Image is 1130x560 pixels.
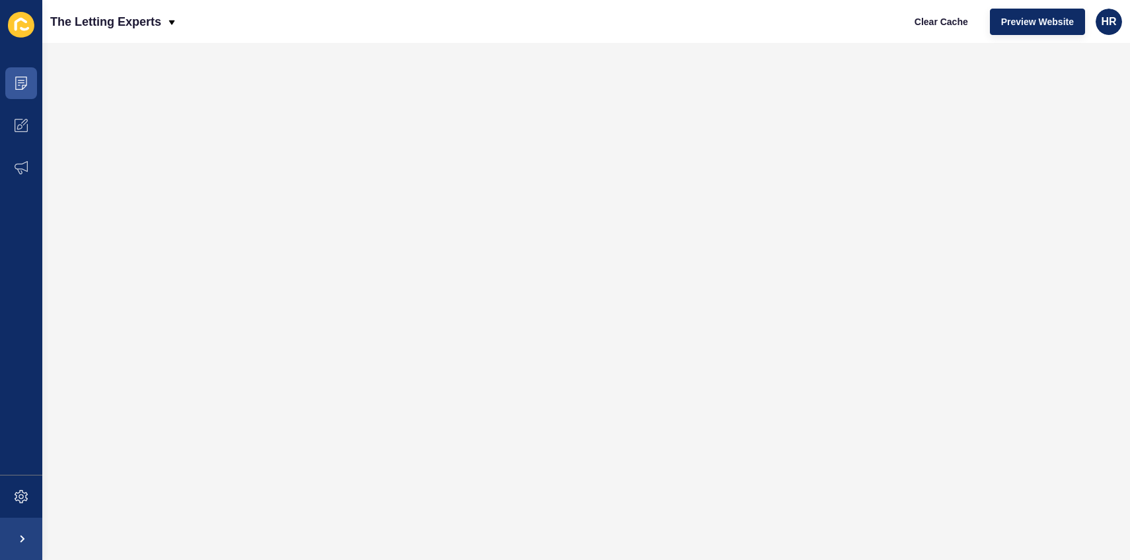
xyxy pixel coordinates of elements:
p: The Letting Experts [50,5,161,38]
span: Preview Website [1001,15,1074,28]
button: Preview Website [990,9,1085,35]
span: HR [1101,15,1116,28]
span: Clear Cache [915,15,968,28]
button: Clear Cache [903,9,979,35]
